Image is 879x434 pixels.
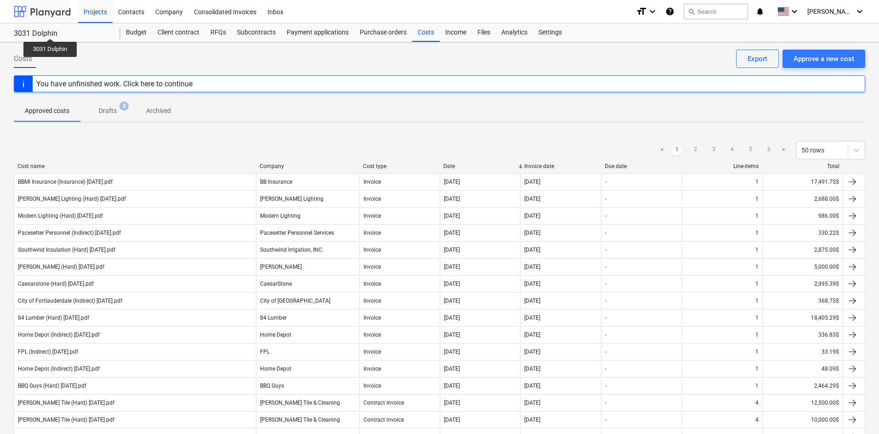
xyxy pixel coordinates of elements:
div: 17,491.75$ [762,175,843,189]
div: 986.00$ [762,209,843,223]
div: Pacesetter Personnel Services [260,230,334,236]
div: You have unfinished work. Click here to continue [36,79,193,88]
div: 1 [755,281,759,287]
div: - [605,383,607,389]
div: 1 [755,247,759,253]
div: [DATE] [444,179,460,185]
a: Subcontracts [232,23,281,42]
div: Invoice [363,315,381,321]
div: Modern Lighting (Hard) [DATE].pdf [18,213,103,219]
p: Drafts [99,106,117,116]
div: Home Depot [260,332,291,338]
div: [DATE] [444,332,460,338]
a: Costs [412,23,440,42]
div: Invoice [363,366,381,372]
div: [PERSON_NAME] Lighting (Hard) [DATE].pdf [18,196,126,202]
div: Home Depot [260,366,291,372]
div: City of [GEOGRAPHIC_DATA] [260,298,330,304]
div: 84 Lumber [260,315,287,321]
div: 33.19$ [762,344,843,359]
div: Due date [605,163,678,169]
div: City of Fortlauderdale (Indirect) [DATE].pdf [18,298,122,304]
a: Page 4 [726,145,737,156]
div: [DATE] [524,298,540,304]
div: BBQ Guys [260,383,284,389]
a: Page 6 [763,145,774,156]
a: Previous page [657,145,668,156]
div: [DATE] [524,196,540,202]
div: - [605,417,607,423]
div: Invoice [363,264,381,270]
i: keyboard_arrow_down [789,6,800,17]
a: Page 3 [708,145,719,156]
div: FPL (Indirect) [DATE].pdf [18,349,78,355]
div: - [605,349,607,355]
a: Files [472,23,496,42]
div: Invoice [363,298,381,304]
div: Invoice [363,281,381,287]
div: Invoice [363,230,381,236]
div: [DATE] [444,383,460,389]
a: Budget [120,23,152,42]
a: Page 2 [690,145,701,156]
div: - [605,400,607,406]
div: [DATE] [524,281,540,287]
i: keyboard_arrow_down [647,6,658,17]
a: Analytics [496,23,533,42]
div: 2,995.39$ [762,276,843,291]
div: 1 [755,196,759,202]
div: Contract invoice [363,417,404,423]
a: Next page [778,145,789,156]
div: [DATE] [444,366,460,372]
div: 1 [755,213,759,219]
span: Costs [14,53,32,64]
div: 2,875.00$ [762,242,843,257]
div: 336.83$ [762,327,843,342]
div: 1 [755,315,759,321]
div: [DATE] [444,264,460,270]
div: [DATE] [524,179,540,185]
div: [DATE] [444,230,460,236]
button: Search [684,4,748,19]
div: [PERSON_NAME] Tile (Hard) [DATE].pdf [18,417,114,423]
div: 2,688.00$ [762,192,843,206]
span: [PERSON_NAME] [807,8,853,15]
div: [DATE] [444,315,460,321]
a: Settings [533,23,567,42]
div: [DATE] [444,196,460,202]
div: Invoice [363,247,381,253]
div: 1 [755,298,759,304]
a: Page 1 is your current page [671,145,682,156]
div: [DATE] [444,247,460,253]
div: [DATE] [444,213,460,219]
div: - [605,298,607,304]
div: [DATE] [524,247,540,253]
div: [PERSON_NAME] Tile & Cleaning [260,417,340,423]
div: 18,405.29$ [762,310,843,325]
i: keyboard_arrow_down [854,6,865,17]
a: Income [440,23,472,42]
div: Total [766,163,839,169]
div: BB Insurance [260,179,292,185]
div: - [605,179,607,185]
div: Purchase orders [354,23,412,42]
div: 1 [755,332,759,338]
div: - [605,247,607,253]
div: Southwind Irrigation, INC. [260,247,323,253]
div: Cost name [17,163,252,169]
div: Home Depot (Indirect) [DATE].pdf [18,366,100,372]
div: 5,000.00$ [762,259,843,274]
div: Invoice date [524,163,598,169]
div: Pacesetter Personnel (Indirect) [DATE].pdf [18,230,121,236]
div: 12,500.00$ [762,395,843,410]
i: format_size [636,6,647,17]
i: notifications [755,6,765,17]
div: 1 [755,349,759,355]
div: Company [260,163,356,169]
div: [DATE] [524,264,540,270]
div: FPL [260,349,270,355]
a: Client contract [152,23,205,42]
div: Invoice [363,349,381,355]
